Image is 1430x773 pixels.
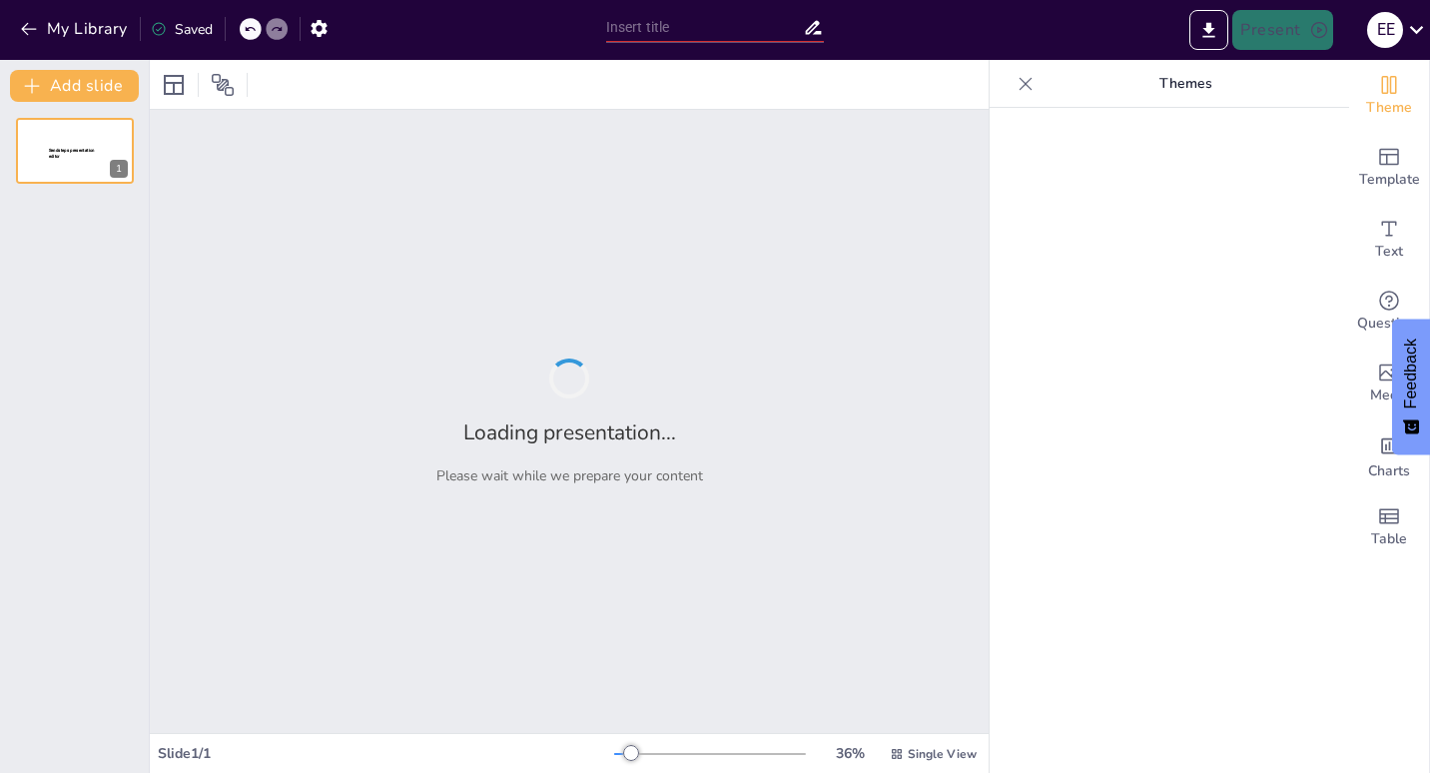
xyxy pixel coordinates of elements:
button: E E [1367,10,1403,50]
p: Themes [1042,60,1329,108]
div: Add charts and graphs [1349,419,1429,491]
div: Layout [158,69,190,101]
span: Media [1370,385,1409,406]
div: Get real-time input from your audience [1349,276,1429,348]
span: Text [1375,241,1403,263]
button: Add slide [10,70,139,102]
div: E E [1367,12,1403,48]
div: Add text boxes [1349,204,1429,276]
div: Add images, graphics, shapes or video [1349,348,1429,419]
div: Add a table [1349,491,1429,563]
span: Theme [1366,97,1412,119]
span: Single View [908,746,977,762]
div: Slide 1 / 1 [158,744,614,763]
h2: Loading presentation... [463,418,676,446]
span: Template [1359,169,1420,191]
input: Insert title [606,13,804,42]
span: Table [1371,528,1407,550]
div: 1 [16,118,134,184]
span: Questions [1357,313,1422,335]
button: Present [1232,10,1332,50]
div: Saved [151,20,213,39]
p: Please wait while we prepare your content [436,466,703,485]
button: My Library [15,13,136,45]
div: Change the overall theme [1349,60,1429,132]
div: Add ready made slides [1349,132,1429,204]
span: Position [211,73,235,97]
span: Feedback [1402,339,1420,408]
span: Sendsteps presentation editor [49,148,95,159]
button: Export to PowerPoint [1189,10,1228,50]
span: Charts [1368,460,1410,482]
div: 36 % [826,744,874,763]
div: 1 [110,160,128,178]
button: Feedback - Show survey [1392,319,1430,454]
